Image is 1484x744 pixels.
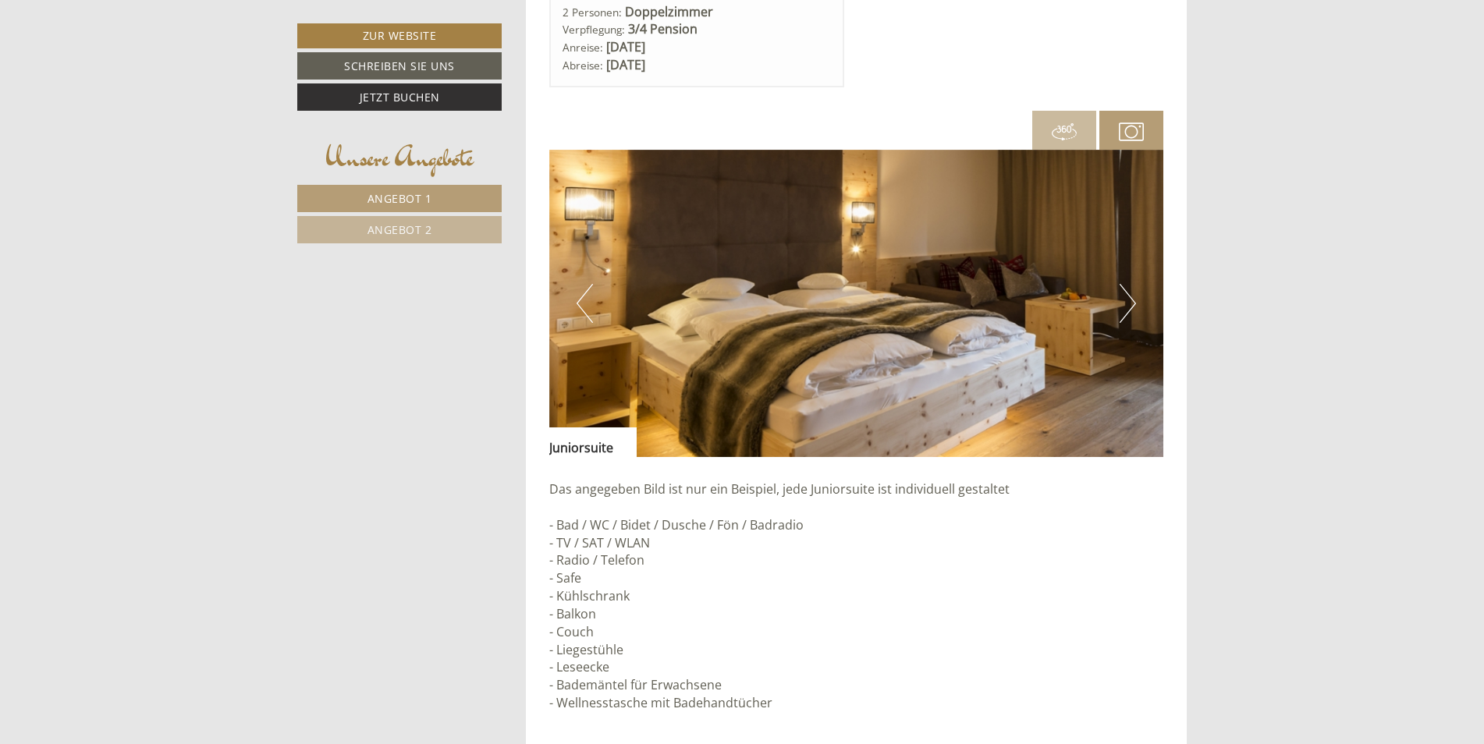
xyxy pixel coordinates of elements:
[367,191,432,206] span: Angebot 1
[577,284,593,323] button: Previous
[606,38,645,55] b: [DATE]
[297,138,502,177] div: Unsere Angebote
[549,480,1164,712] p: Das angegeben Bild ist nur ein Beispiel, jede Juniorsuite ist individuell gestaltet - Bad / WC / ...
[563,58,603,73] small: Abreise:
[549,427,637,457] div: Juniorsuite
[1120,284,1136,323] button: Next
[279,12,336,38] div: [DATE]
[563,5,622,19] small: 2 Personen:
[1119,119,1144,144] img: camera.svg
[23,45,261,58] div: [GEOGRAPHIC_DATA]
[520,411,615,438] button: Senden
[297,23,502,48] a: Zur Website
[549,150,1164,457] img: image
[563,22,625,37] small: Verpflegung:
[297,83,502,111] a: Jetzt buchen
[367,222,432,237] span: Angebot 2
[12,42,268,90] div: Guten Tag, wie können wir Ihnen helfen?
[297,52,502,80] a: Schreiben Sie uns
[563,40,603,55] small: Anreise:
[606,56,645,73] b: [DATE]
[628,20,698,37] b: 3/4 Pension
[23,76,261,87] small: 14:57
[625,3,713,20] b: Doppelzimmer
[1052,119,1077,144] img: 360-grad.svg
